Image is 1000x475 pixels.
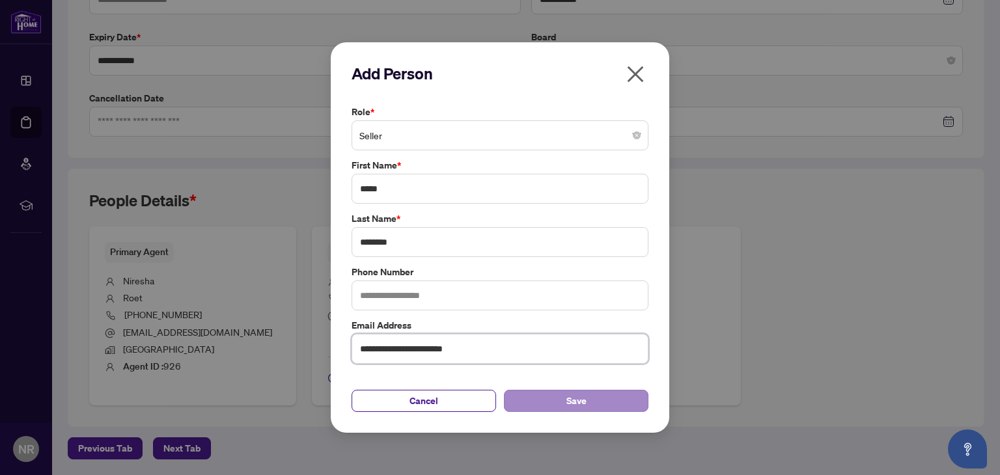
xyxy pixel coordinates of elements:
span: close-circle [633,131,641,139]
h2: Add Person [352,63,648,84]
span: Save [566,390,587,411]
span: close [625,64,646,85]
button: Save [504,390,648,412]
label: First Name [352,158,648,172]
label: Email Address [352,318,648,332]
label: Phone Number [352,265,648,279]
span: Cancel [410,390,438,411]
label: Role [352,105,648,119]
button: Cancel [352,390,496,412]
span: Seller [359,123,641,148]
label: Last Name [352,211,648,226]
button: Open asap [948,429,987,468]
